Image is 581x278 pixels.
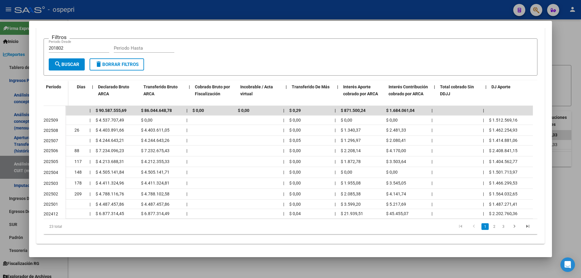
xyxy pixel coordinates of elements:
li: page 2 [490,221,499,232]
span: $ 1.414.881,06 [489,138,517,143]
span: Cobrado Bruto por Fiscalización [195,84,230,96]
a: go to previous page [468,223,480,230]
span: $ 0,29 [289,108,301,113]
span: $ 1.684.061,04 [386,108,415,113]
span: | [335,148,336,153]
span: Interés Aporte cobrado por ARCA [343,84,378,96]
datatable-header-cell: | [283,80,289,107]
span: | [186,118,187,123]
span: 202501 [44,202,58,207]
datatable-header-cell: | [432,80,438,107]
span: 202412 [44,211,58,216]
span: 148 [74,170,82,175]
datatable-header-cell: | [186,80,192,107]
datatable-header-cell: Interés Contribución cobrado por ARCA [386,80,432,107]
span: | [432,191,432,196]
a: go to next page [509,223,520,230]
span: | [335,170,336,175]
span: $ 1.462.254,93 [489,128,517,132]
span: $ 2.408.841,15 [489,148,517,153]
datatable-header-cell: Dias [74,80,90,107]
span: $ 4.212.355,33 [141,159,169,164]
span: $ 3.545,05 [386,181,406,185]
span: | [90,148,90,153]
span: 202507 [44,138,58,143]
datatable-header-cell: Interés Aporte cobrado por ARCA [341,80,386,107]
span: 202505 [44,159,58,164]
span: Período [46,84,61,89]
span: $ 4.141,74 [386,191,406,196]
span: $ 4.244.643,21 [96,138,124,143]
span: 26 [74,128,79,132]
span: $ 4.788.116,76 [96,191,124,196]
span: | [186,181,187,185]
span: $ 4.411.324,96 [96,181,124,185]
span: | [90,202,90,207]
span: $ 2.481,33 [386,128,406,132]
span: | [283,148,284,153]
span: | [186,159,187,164]
span: $ 1.404.562,77 [489,159,517,164]
datatable-header-cell: Cobrado Bruto por Fiscalización [192,80,238,107]
datatable-header-cell: Total cobrado Sin DDJJ [438,80,483,107]
span: $ 2.080,41 [386,138,406,143]
span: | [434,84,435,89]
span: $ 1.564.032,65 [489,191,517,196]
span: $ 86.044.648,78 [141,108,172,113]
span: $ 4.788.102,58 [141,191,169,196]
button: Borrar Filtros [90,58,144,70]
span: | [186,128,187,132]
datatable-header-cell: | [483,80,489,107]
span: | [283,159,284,164]
span: | [189,84,190,89]
span: $ 1.955,08 [341,181,361,185]
mat-icon: search [54,61,61,68]
span: $ 2.085,38 [341,191,361,196]
span: | [90,211,90,216]
span: $ 5.217,69 [386,202,406,207]
span: $ 0,00 [289,191,301,196]
span: $ 45.455,07 [386,211,409,216]
span: $ 7.234.096,23 [96,148,124,153]
span: | [283,138,284,143]
datatable-header-cell: Período [44,80,68,106]
span: 209 [74,191,82,196]
span: $ 0,00 [341,170,352,175]
span: $ 4.244.643,26 [141,138,169,143]
span: $ 1.512.569,16 [489,118,517,123]
span: | [483,108,484,113]
span: Dias [77,84,85,89]
span: $ 0,00 [289,170,301,175]
span: $ 4.487.457,86 [96,202,124,207]
span: $ 0,00 [192,108,204,113]
span: | [283,202,284,207]
h3: Filtros [49,34,70,41]
span: $ 6.877.314,45 [96,211,124,216]
span: $ 4.505.141,84 [96,170,124,175]
span: $ 4.505.141,71 [141,170,169,175]
span: 178 [74,181,82,185]
span: | [90,170,90,175]
button: Buscar [49,58,85,70]
span: | [337,84,338,89]
span: | [432,118,432,123]
span: $ 4.403.611,05 [141,128,169,132]
a: go to first page [455,223,466,230]
span: Declarado Bruto ARCA [98,84,129,96]
span: 202504 [44,170,58,175]
span: $ 0,00 [238,108,249,113]
li: page 1 [481,221,490,232]
span: $ 2.202.760,36 [489,211,517,216]
span: 117 [74,159,82,164]
span: Transferido Bruto ARCA [143,84,178,96]
span: $ 1.296,97 [341,138,361,143]
div: Open Intercom Messenger [560,257,575,272]
span: | [186,108,188,113]
span: | [335,128,336,132]
span: | [90,191,90,196]
span: | [485,84,487,89]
